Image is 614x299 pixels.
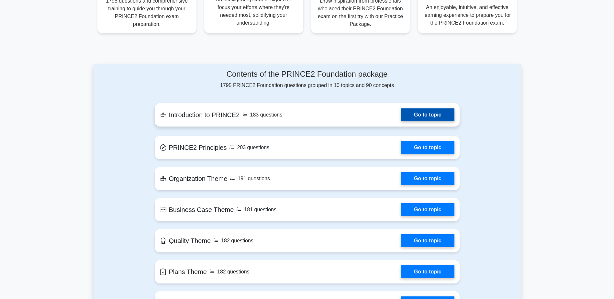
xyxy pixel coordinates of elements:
[155,70,460,79] h4: Contents of the PRINCE2 Foundation package
[423,4,512,27] p: An enjoyable, intuitive, and effective learning experience to prepare you for the PRINCE2 Foundat...
[401,265,454,278] a: Go to topic
[155,70,460,89] div: 1795 PRINCE2 Foundation questions grouped in 10 topics and 90 concepts
[401,108,454,121] a: Go to topic
[401,172,454,185] a: Go to topic
[401,234,454,247] a: Go to topic
[401,141,454,154] a: Go to topic
[401,203,454,216] a: Go to topic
